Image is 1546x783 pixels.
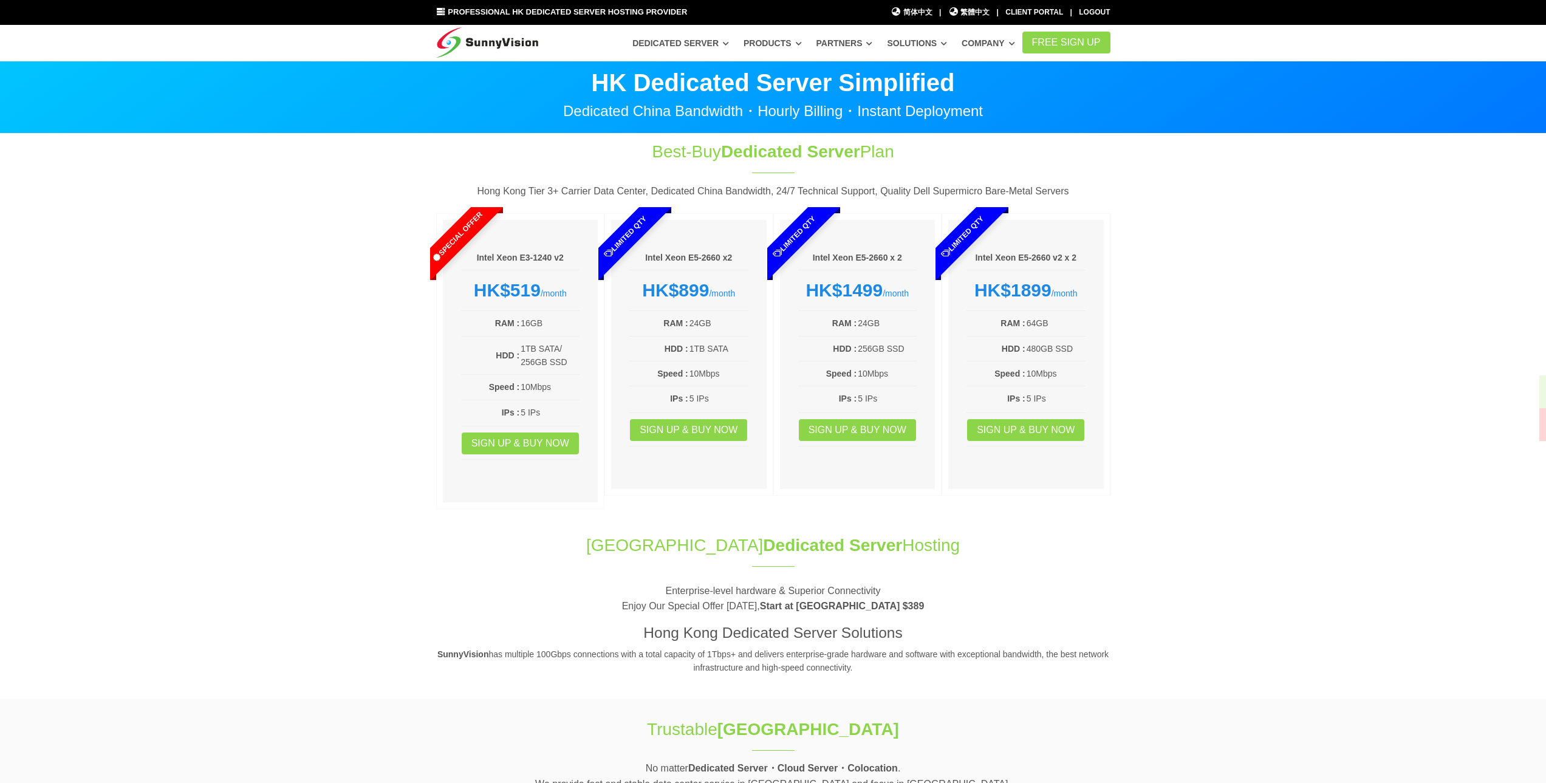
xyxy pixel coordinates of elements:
h3: Hong Kong Dedicated Server Solutions [436,623,1110,643]
a: FREE Sign Up [1022,32,1110,53]
a: Logout [1079,8,1110,16]
a: Sign up & Buy Now [462,433,579,454]
a: Sign up & Buy Now [967,419,1084,441]
td: 16GB [520,316,580,330]
td: 10Mbps [1026,366,1086,381]
p: Enterprise-level hardware & Superior Connectivity Enjoy Our Special Offer [DATE], [436,583,1110,614]
p: has multiple 100Gbps connections with a total capacity of 1Tbps+ and delivers enterprise-grade ha... [436,648,1110,675]
b: HDD : [496,350,519,360]
strong: [GEOGRAPHIC_DATA] [717,720,899,739]
td: 10Mbps [857,366,917,381]
span: Limited Qty [575,186,677,288]
b: RAM : [663,318,688,328]
span: Special Offer [406,186,508,288]
a: Partners [816,32,873,54]
a: Solutions [887,32,947,54]
b: RAM : [1000,318,1025,328]
a: Dedicated Server [632,32,729,54]
li: | [939,7,941,18]
div: /month [966,279,1086,301]
h1: Best-Buy Plan [571,140,976,163]
b: RAM : [495,318,519,328]
strong: HK$1499 [805,280,883,300]
li: | [1070,7,1072,18]
h6: Intel Xeon E3-1240 v2 [461,252,580,264]
td: 256GB SSD [857,341,917,356]
h1: Trustable [571,717,976,741]
b: HDD : [833,344,857,354]
span: Professional HK Dedicated Server Hosting Provider [448,7,687,16]
b: IPs : [502,408,520,417]
span: Limited Qty [743,186,845,288]
strong: Dedicated Server・Cloud Server・Colocation [688,763,898,773]
strong: HK$519 [474,280,541,300]
a: Company [962,32,1015,54]
p: HK Dedicated Server Simplified [436,70,1110,95]
h6: Intel Xeon E5-2660 x2 [629,252,748,264]
b: Speed : [994,369,1025,378]
td: 5 IPs [520,405,580,420]
b: HDD : [665,344,688,354]
td: 5 IPs [857,391,917,406]
strong: SunnyVision [437,649,489,659]
td: 480GB SSD [1026,341,1086,356]
b: IPs : [670,394,688,403]
h6: Intel Xeon E5-2660 x 2 [798,252,917,264]
a: Products [744,32,802,54]
b: Speed : [657,369,688,378]
div: /month [461,279,580,301]
b: IPs : [1007,394,1025,403]
h6: Intel Xeon E5-2660 v2 x 2 [966,252,1086,264]
span: Limited Qty [912,186,1014,288]
td: 5 IPs [1026,391,1086,406]
td: 64GB [1026,316,1086,330]
strong: HK$899 [642,280,709,300]
td: 10Mbps [689,366,748,381]
span: Dedicated Server [721,142,860,161]
td: 24GB [857,316,917,330]
strong: Start at [GEOGRAPHIC_DATA] $389 [760,601,925,611]
span: Dedicated Server [763,536,902,555]
td: 1TB SATA [689,341,748,356]
b: Speed : [489,382,520,392]
td: 24GB [689,316,748,330]
a: 简体中文 [891,7,932,18]
div: /month [798,279,917,301]
b: Speed : [826,369,857,378]
li: | [997,7,999,18]
b: HDD : [1002,344,1025,354]
a: Sign up & Buy Now [799,419,916,441]
a: Sign up & Buy Now [630,419,747,441]
p: Hong Kong Tier 3+ Carrier Data Center, Dedicated China Bandwidth, 24/7 Technical Support, Quality... [436,183,1110,199]
div: Client Portal [1005,7,1063,18]
h1: [GEOGRAPHIC_DATA] Hosting [436,533,1110,557]
b: RAM : [832,318,857,328]
td: 10Mbps [520,380,580,394]
a: 繁體中文 [948,7,990,18]
p: Dedicated China Bandwidth・Hourly Billing・Instant Deployment [436,104,1110,118]
b: IPs : [839,394,857,403]
strong: HK$1899 [974,280,1052,300]
td: 5 IPs [689,391,748,406]
td: 1TB SATA/ 256GB SSD [520,341,580,370]
div: /month [629,279,748,301]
